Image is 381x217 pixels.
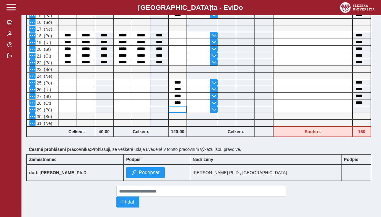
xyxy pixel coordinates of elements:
span: 19. (Út) [36,40,51,45]
button: Menu [29,80,36,86]
span: 23. (So) [36,67,52,72]
b: Souhrn: [305,129,321,134]
span: 27. (St) [36,94,51,99]
b: 160 [353,129,371,134]
span: D [234,4,239,11]
button: Menu [29,53,36,59]
span: 18. (Po) [36,33,52,38]
b: Čestné prohlášení pracovníka: [29,147,91,152]
span: Přidat [122,199,134,205]
button: Přidat [116,196,140,208]
span: 30. (So) [36,114,52,119]
button: Menu [29,26,36,32]
div: Fond pracovní doby (168 h) a součet hodin (160 h) se neshodují! [273,126,353,137]
span: 22. (Pá) [36,60,52,65]
b: Podpis [344,157,358,162]
img: logo_web_su.png [340,2,375,13]
span: 17. (Ne) [36,27,52,32]
button: Menu [29,59,36,65]
button: Menu [29,107,36,113]
b: dott. [PERSON_NAME] Ph.D. [29,170,88,175]
span: 26. (Út) [36,87,51,92]
button: Menu [29,66,36,72]
span: Podepsat [139,170,160,175]
span: o [239,4,243,11]
td: [PERSON_NAME] Ph.D., [GEOGRAPHIC_DATA] [190,165,341,181]
button: Podepsat [126,167,165,178]
b: Nadřízený [193,157,213,162]
button: Menu [29,86,36,92]
b: [GEOGRAPHIC_DATA] a - Evi [18,4,363,12]
span: 15. (Pá) [36,13,52,18]
span: 29. (Pá) [36,107,52,112]
b: Celkem: [114,129,168,134]
span: 25. (Po) [36,80,52,85]
span: 24. (Ne) [36,74,52,79]
b: Celkem: [58,129,95,134]
span: 20. (St) [36,47,51,52]
b: Zaměstnanec [29,157,56,162]
span: 16. (So) [36,20,52,25]
div: Prohlašuji, že veškeré údaje uvedené v tomto pracovním výkazu jsou pravdivé. [26,144,376,154]
button: Menu [29,113,36,119]
b: Celkem: [218,129,254,134]
span: 21. (Čt) [36,54,51,58]
button: Menu [29,32,36,39]
button: Menu [29,39,36,45]
button: Menu [29,93,36,99]
button: Menu [29,19,36,25]
div: Fond pracovní doby (168 h) a součet hodin (160 h) se neshodují! [353,126,371,137]
button: Menu [29,100,36,106]
span: 31. (Ne) [36,121,52,126]
b: 120:00 [169,129,187,134]
b: 40:00 [95,129,113,134]
button: Menu [29,120,36,126]
button: Menu [29,73,36,79]
span: t [211,4,213,11]
span: 28. (Čt) [36,101,51,106]
b: Podpis [126,157,141,162]
button: Menu [29,46,36,52]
